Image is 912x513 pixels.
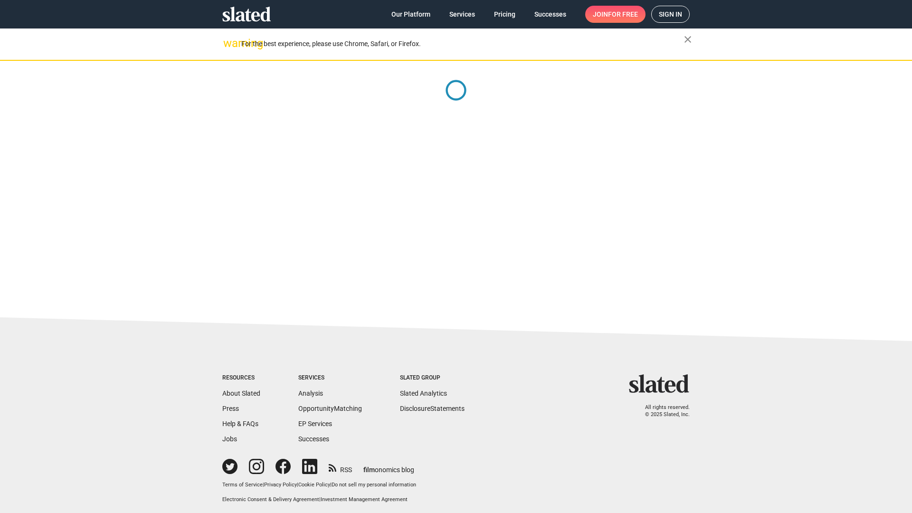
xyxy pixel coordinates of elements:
[363,458,414,475] a: filmonomics blog
[527,6,574,23] a: Successes
[222,435,237,443] a: Jobs
[241,38,684,50] div: For the best experience, please use Chrome, Safari, or Firefox.
[449,6,475,23] span: Services
[391,6,430,23] span: Our Platform
[223,38,235,49] mat-icon: warning
[363,466,375,474] span: film
[319,496,321,503] span: |
[384,6,438,23] a: Our Platform
[534,6,566,23] span: Successes
[330,482,332,488] span: |
[494,6,515,23] span: Pricing
[222,405,239,412] a: Press
[298,435,329,443] a: Successes
[682,34,693,45] mat-icon: close
[222,420,258,427] a: Help & FAQs
[332,482,416,489] button: Do not sell my personal information
[222,496,319,503] a: Electronic Consent & Delivery Agreement
[593,6,638,23] span: Join
[298,405,362,412] a: OpportunityMatching
[222,374,260,382] div: Resources
[263,482,264,488] span: |
[585,6,646,23] a: Joinfor free
[486,6,523,23] a: Pricing
[651,6,690,23] a: Sign in
[264,482,297,488] a: Privacy Policy
[635,404,690,418] p: All rights reserved. © 2025 Slated, Inc.
[321,496,408,503] a: Investment Management Agreement
[222,482,263,488] a: Terms of Service
[222,389,260,397] a: About Slated
[298,374,362,382] div: Services
[298,389,323,397] a: Analysis
[298,482,330,488] a: Cookie Policy
[442,6,483,23] a: Services
[400,374,465,382] div: Slated Group
[608,6,638,23] span: for free
[400,405,465,412] a: DisclosureStatements
[329,460,352,475] a: RSS
[297,482,298,488] span: |
[659,6,682,22] span: Sign in
[298,420,332,427] a: EP Services
[400,389,447,397] a: Slated Analytics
